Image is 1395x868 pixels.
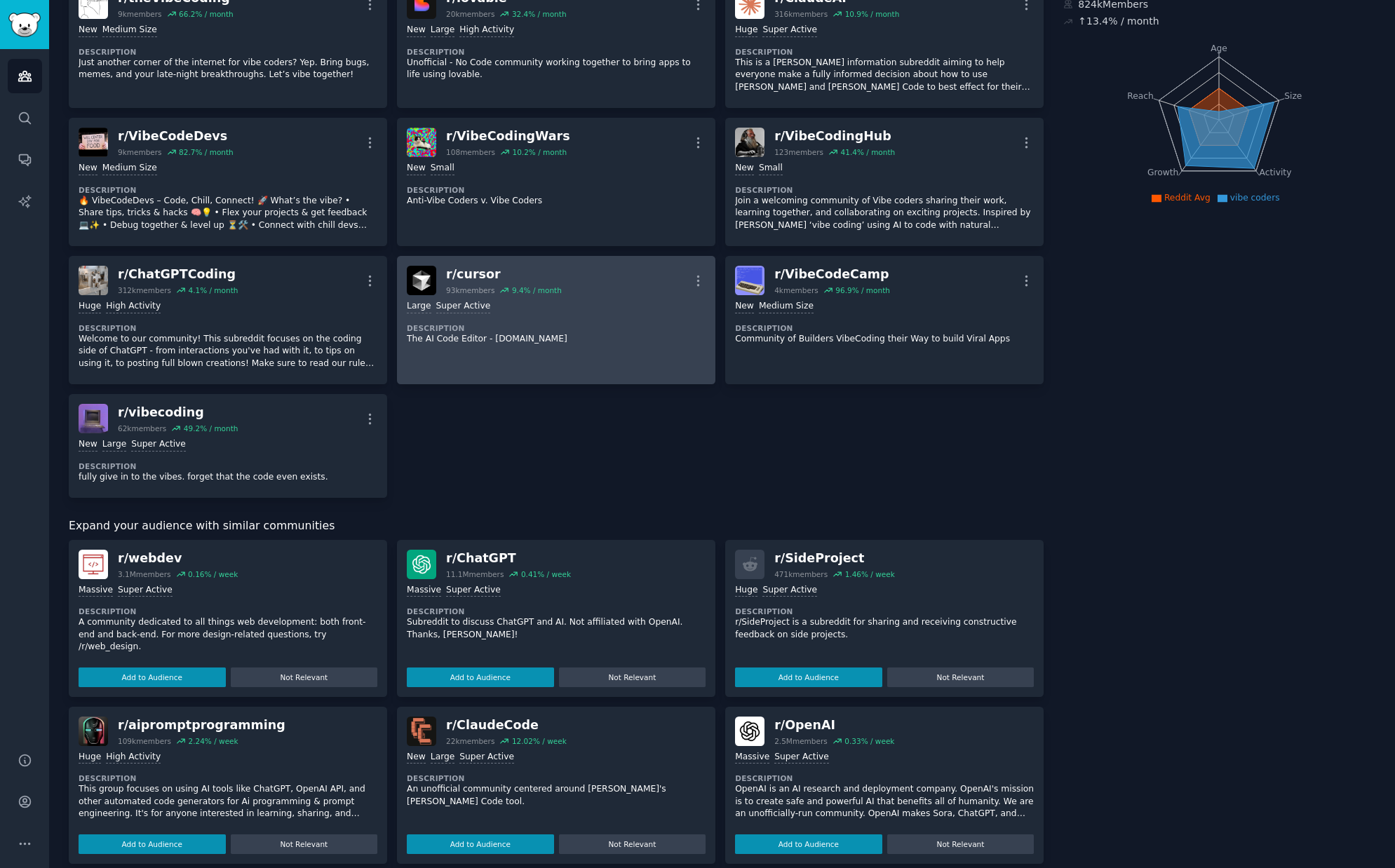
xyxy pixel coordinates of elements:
[759,162,783,175] div: Small
[835,285,890,295] div: 96.9 % / month
[512,9,567,19] div: 32.4 % / month
[407,24,426,37] div: New
[887,667,1035,687] button: Not Relevant
[887,834,1035,854] button: Not Relevant
[407,550,436,579] img: ChatGPT
[79,606,377,616] dt: Description
[106,300,161,313] div: High Activity
[431,24,454,37] div: Large
[407,667,554,687] button: Add to Audience
[79,471,377,484] p: fully give in to the vibes. forget that the code even exists.
[79,667,226,687] button: Add to Audience
[446,584,501,597] div: Super Active
[102,24,157,37] div: Medium Size
[407,47,706,57] dt: Description
[79,185,377,195] dt: Description
[725,256,1044,384] a: VibeCodeCampr/VibeCodeCamp4kmembers96.9% / monthNewMedium SizeDescriptionCommunity of Builders Vi...
[446,147,495,157] div: 108 members
[79,128,108,157] img: VibeCodeDevs
[79,47,377,57] dt: Description
[774,266,890,283] div: r/ VibeCodeCamp
[735,185,1034,195] dt: Description
[759,300,814,313] div: Medium Size
[79,24,97,37] div: New
[407,185,706,195] dt: Description
[118,569,171,579] div: 3.1M members
[735,333,1034,346] p: Community of Builders VibeCoding their Way to build Viral Apps
[118,285,171,295] div: 312k members
[735,751,769,764] div: Massive
[735,128,764,157] img: VibeCodingHub
[1284,90,1302,100] tspan: Size
[118,9,162,19] div: 9k members
[735,323,1034,333] dt: Description
[735,584,757,597] div: Huge
[79,195,377,232] p: 🔥 VibeCodeDevs – Code, Chill, Connect! 🚀 What’s the vibe? • Share tips, tricks & hacks 🧠💡 • Flex ...
[79,773,377,783] dt: Description
[735,616,1034,641] p: r/SideProject is a subreddit for sharing and receiving constructive feedback on side projects.
[184,423,238,433] div: 49.2 % / month
[407,783,706,808] p: An unofficial community centered around [PERSON_NAME]'s [PERSON_NAME] Code tool.
[774,751,829,764] div: Super Active
[407,616,706,641] p: Subreddit to discuss ChatGPT and AI. Not affiliated with OpenAI. Thanks, [PERSON_NAME]!
[845,9,900,19] div: 10.9 % / month
[8,13,41,37] img: GummySearch logo
[431,162,454,175] div: Small
[69,256,387,384] a: ChatGPTCodingr/ChatGPTCoding312kmembers4.1% / monthHugeHigh ActivityDescriptionWelcome to our com...
[69,517,335,535] span: Expand your audience with similar communities
[79,783,377,820] p: This group focuses on using AI tools like ChatGPT, OpenAI API, and other automated code generator...
[1147,168,1178,177] tspan: Growth
[1164,193,1211,203] span: Reddit Avg
[735,606,1034,616] dt: Description
[559,667,706,687] button: Not Relevant
[397,118,715,246] a: VibeCodingWarsr/VibeCodingWars108members10.2% / monthNewSmallDescriptionAnti-Vibe Coders v. Vibe ...
[397,256,715,384] a: cursorr/cursor93kmembers9.4% / monthLargeSuper ActiveDescriptionThe AI Code Editor - [DOMAIN_NAME]
[407,751,426,764] div: New
[102,438,126,452] div: Large
[436,300,491,313] div: Super Active
[512,736,567,746] div: 12.02 % / week
[131,438,186,452] div: Super Active
[79,751,101,764] div: Huge
[118,128,234,145] div: r/ VibeCodeDevs
[188,569,238,579] div: 0.16 % / week
[407,717,436,746] img: ClaudeCode
[735,717,764,746] img: OpenAI
[407,606,706,616] dt: Description
[1230,193,1280,203] span: vibe coders
[69,118,387,246] a: VibeCodeDevsr/VibeCodeDevs9kmembers82.7% / monthNewMedium SizeDescription🔥 VibeCodeDevs – Code, C...
[79,717,108,746] img: aipromptprogramming
[762,584,817,597] div: Super Active
[188,736,238,746] div: 2.24 % / week
[79,333,377,370] p: Welcome to our community! This subreddit focuses on the coding side of ChatGPT - from interaction...
[774,717,894,734] div: r/ OpenAI
[407,323,706,333] dt: Description
[79,834,226,854] button: Add to Audience
[512,285,562,295] div: 9.4 % / month
[79,323,377,333] dt: Description
[845,569,895,579] div: 1.46 % / week
[1128,90,1154,100] tspan: Reach
[735,162,754,175] div: New
[118,423,166,433] div: 62k members
[735,834,882,854] button: Add to Audience
[762,24,817,37] div: Super Active
[79,300,101,313] div: Huge
[774,736,828,746] div: 2.5M members
[79,162,97,175] div: New
[407,333,706,346] p: The AI Code Editor - [DOMAIN_NAME]
[407,584,441,597] div: Massive
[735,47,1034,57] dt: Description
[231,667,378,687] button: Not Relevant
[79,616,377,653] p: A community dedicated to all things web development: both front-end and back-end. For more design...
[79,266,108,295] img: ChatGPTCoding
[118,266,238,283] div: r/ ChatGPTCoding
[725,118,1044,246] a: VibeCodingHubr/VibeCodingHub123members41.4% / monthNewSmallDescriptionJoin a welcoming community ...
[735,300,754,313] div: New
[446,569,504,579] div: 11.1M members
[69,394,387,498] a: vibecodingr/vibecoding62kmembers49.2% / monthNewLargeSuper ActiveDescriptionfully give in to the ...
[118,404,238,421] div: r/ vibecoding
[446,717,567,734] div: r/ ClaudeCode
[231,834,378,854] button: Not Relevant
[446,9,494,19] div: 20k members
